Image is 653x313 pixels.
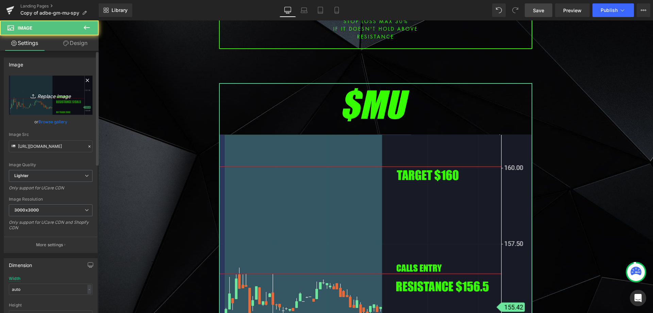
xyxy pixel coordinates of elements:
[563,7,582,14] span: Preview
[9,303,93,308] div: Height
[296,3,312,17] a: Laptop
[9,162,93,167] div: Image Quality
[121,4,433,12] p: IF IT DOESN'T HOLD above
[18,25,32,31] span: Image
[592,3,634,17] button: Publish
[9,259,32,268] div: Dimension
[9,220,93,235] div: Only support for UCare CDN and Shopify CDN
[9,58,23,67] div: Image
[4,237,97,253] button: More settings
[14,207,39,213] b: 3000x3000
[9,276,20,281] div: Width
[9,132,93,137] div: Image Src
[99,3,132,17] a: New Library
[14,173,29,178] b: Lighter
[555,3,590,17] a: Preview
[87,285,91,294] div: -
[9,185,93,195] div: Only support for UCare CDN
[630,290,646,306] div: Open Intercom Messenger
[51,35,100,51] a: Design
[9,118,93,125] div: or
[533,7,544,14] span: Save
[9,140,93,152] input: Link
[637,3,650,17] button: More
[601,7,618,13] span: Publish
[312,3,329,17] a: Tablet
[508,3,522,17] button: Redo
[492,3,506,17] button: Undo
[20,3,99,9] a: Landing Pages
[23,91,78,99] i: Replace Image
[121,12,433,20] p: resistance
[9,197,93,202] div: Image Resolution
[9,284,93,295] input: auto
[38,116,67,128] a: Browse gallery
[36,242,63,248] p: More settings
[280,3,296,17] a: Desktop
[329,3,345,17] a: Mobile
[20,10,79,16] span: Copy of adbe-gm-mu-spy
[112,7,128,13] span: Library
